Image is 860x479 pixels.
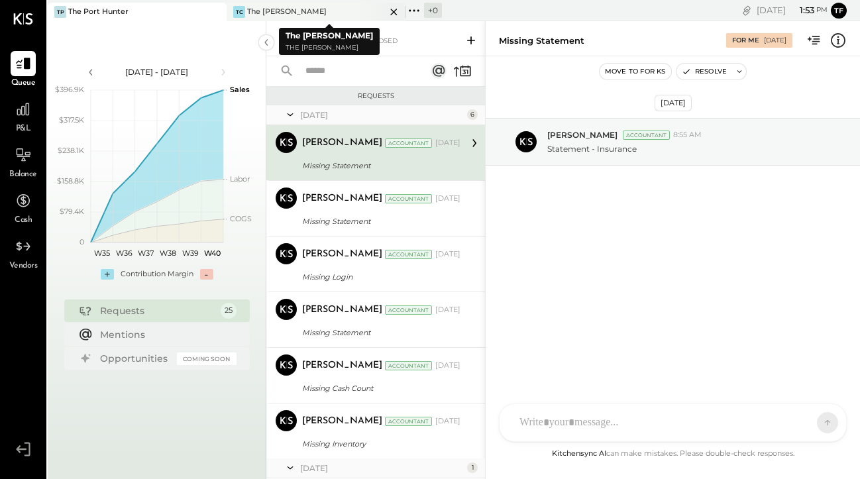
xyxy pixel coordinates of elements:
div: Missing Statement [499,34,584,47]
div: [DATE] [435,305,460,315]
div: TC [233,6,245,18]
span: 8:55 AM [673,130,702,140]
div: [DATE] [764,36,786,45]
div: Opportunities [100,352,170,365]
text: W40 [203,248,220,258]
div: TP [54,6,66,18]
text: $238.1K [58,146,84,155]
div: - [200,269,213,280]
p: Statement - Insurance [547,143,637,154]
span: 1 : 53 [788,4,814,17]
a: P&L [1,97,46,135]
span: Cash [15,215,32,227]
div: Missing Statement [302,326,457,339]
text: Sales [230,85,250,94]
div: The Port Hunter [68,7,129,17]
p: The [PERSON_NAME] [286,42,373,54]
div: Missing Statement [302,215,457,228]
text: $79.4K [60,207,84,216]
div: [DATE] [435,360,460,371]
div: Coming Soon [177,352,237,365]
div: [DATE] - [DATE] [101,66,213,78]
div: Accountant [385,417,432,426]
text: W38 [160,248,176,258]
a: Cash [1,188,46,227]
span: [PERSON_NAME] [547,129,618,140]
button: tf [831,3,847,19]
span: Balance [9,169,37,181]
div: 1 [467,462,478,473]
text: $317.5K [59,115,84,125]
b: The [PERSON_NAME] [286,30,373,40]
div: [DATE] [757,4,828,17]
a: Vendors [1,234,46,272]
div: + 0 [424,3,442,18]
div: Accountant [385,250,432,259]
div: Missing Inventory [302,437,457,451]
button: Move to for ks [600,64,671,80]
div: 25 [221,303,237,319]
text: W39 [182,248,198,258]
div: [DATE] [300,109,464,121]
div: copy link [740,3,753,17]
a: Balance [1,142,46,181]
div: [DATE] [435,138,460,148]
span: Vendors [9,260,38,272]
span: P&L [16,123,31,135]
div: 6 [467,109,478,120]
div: [DATE] [655,95,692,111]
button: Resolve [676,64,732,80]
div: Closed [363,34,404,48]
text: $396.9K [55,85,84,94]
div: [PERSON_NAME] [302,415,382,428]
div: [PERSON_NAME] [302,359,382,372]
div: [DATE] [435,249,460,260]
div: Accountant [385,305,432,315]
div: Mentions [100,328,230,341]
div: Missing Statement [302,159,457,172]
span: Queue [11,78,36,89]
div: Accountant [385,194,432,203]
div: Requests [100,304,214,317]
div: Missing Login [302,270,457,284]
text: $158.8K [57,176,84,186]
text: W35 [93,248,109,258]
div: [PERSON_NAME] [302,248,382,261]
div: For Me [732,36,759,45]
div: [PERSON_NAME] [302,192,382,205]
div: [DATE] [435,193,460,204]
div: Accountant [623,131,670,140]
a: Queue [1,51,46,89]
div: [DATE] [435,416,460,427]
div: [DATE] [300,462,464,474]
div: Missing Cash Count [302,382,457,395]
div: Requests [273,91,478,101]
span: pm [816,5,828,15]
text: 0 [80,237,84,246]
div: Contribution Margin [121,269,193,280]
div: The [PERSON_NAME] [247,7,327,17]
text: W37 [138,248,154,258]
text: W36 [115,248,132,258]
div: Accountant [385,138,432,148]
div: [PERSON_NAME] [302,303,382,317]
div: Accountant [385,361,432,370]
div: + [101,269,114,280]
text: Labor [230,174,250,184]
div: [PERSON_NAME] [302,136,382,150]
text: COGS [230,214,252,223]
